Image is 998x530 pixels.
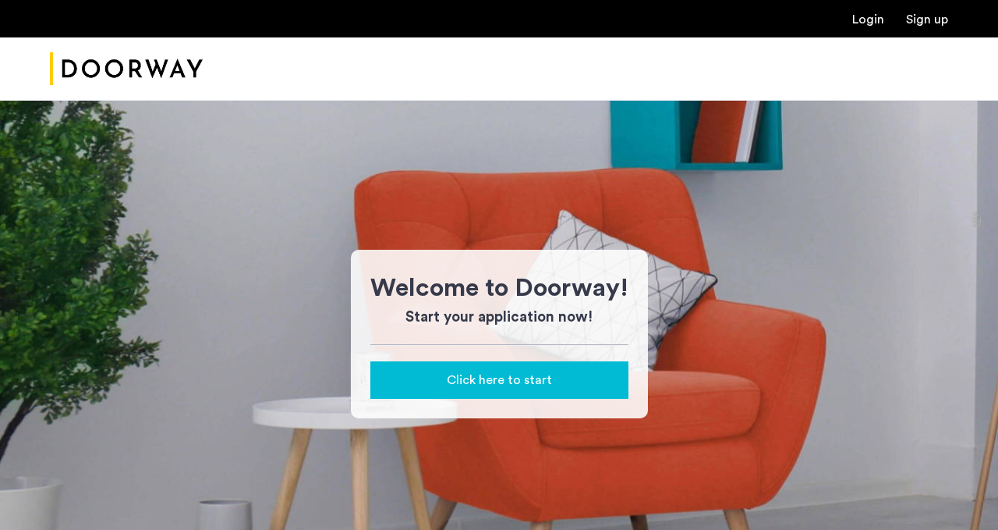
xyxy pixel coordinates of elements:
span: Click here to start [447,371,552,389]
button: button [370,361,628,399]
a: Login [852,13,884,26]
h3: Start your application now! [370,307,628,329]
a: Cazamio Logo [50,40,203,98]
img: logo [50,40,203,98]
a: Registration [906,13,948,26]
h1: Welcome to Doorway! [370,269,628,307]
